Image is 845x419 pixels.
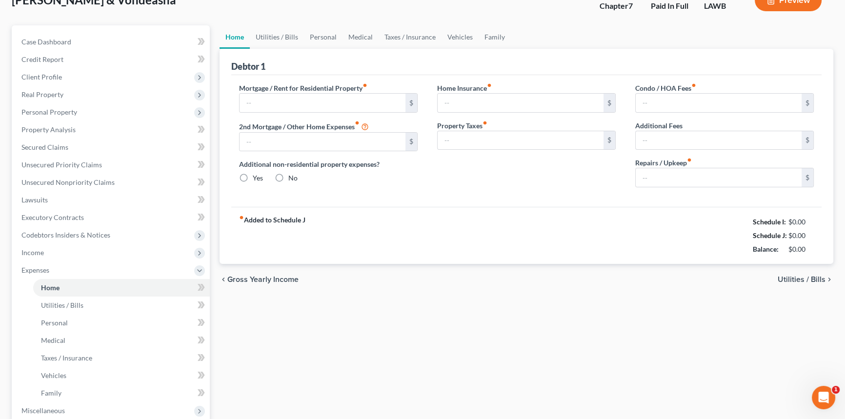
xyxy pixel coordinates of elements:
[438,131,604,150] input: --
[812,386,835,409] iframe: Intercom live chat
[635,158,692,168] label: Repairs / Upkeep
[687,158,692,162] i: fiber_manual_record
[342,25,379,49] a: Medical
[636,131,802,150] input: --
[21,196,48,204] span: Lawsuits
[379,25,442,49] a: Taxes / Insurance
[220,276,227,283] i: chevron_left
[33,314,210,332] a: Personal
[437,83,492,93] label: Home Insurance
[253,173,263,183] label: Yes
[21,160,102,169] span: Unsecured Priority Claims
[14,139,210,156] a: Secured Claims
[21,213,84,221] span: Executory Contracts
[33,297,210,314] a: Utilities / Bills
[438,94,604,112] input: --
[21,38,71,46] span: Case Dashboard
[33,384,210,402] a: Family
[355,120,360,125] i: fiber_manual_record
[442,25,479,49] a: Vehicles
[788,244,814,254] div: $0.00
[14,174,210,191] a: Unsecured Nonpriority Claims
[240,133,405,151] input: --
[239,215,244,220] i: fiber_manual_record
[483,120,487,125] i: fiber_manual_record
[33,349,210,367] a: Taxes / Insurance
[41,301,83,309] span: Utilities / Bills
[479,25,511,49] a: Family
[802,94,813,112] div: $
[704,0,739,12] div: LAWB
[239,120,369,132] label: 2nd Mortgage / Other Home Expenses
[41,283,60,292] span: Home
[33,279,210,297] a: Home
[14,51,210,68] a: Credit Report
[41,336,65,344] span: Medical
[239,159,418,169] label: Additional non-residential property expenses?
[802,168,813,187] div: $
[240,94,405,112] input: --
[14,209,210,226] a: Executory Contracts
[21,73,62,81] span: Client Profile
[21,125,76,134] span: Property Analysis
[21,231,110,239] span: Codebtors Insiders & Notices
[21,248,44,257] span: Income
[227,276,299,283] span: Gross Yearly Income
[220,25,250,49] a: Home
[41,354,92,362] span: Taxes / Insurance
[239,83,367,93] label: Mortgage / Rent for Residential Property
[220,276,299,283] button: chevron_left Gross Yearly Income
[21,266,49,274] span: Expenses
[405,94,417,112] div: $
[41,371,66,379] span: Vehicles
[651,0,688,12] div: Paid In Full
[231,60,265,72] div: Debtor 1
[635,120,683,131] label: Additional Fees
[33,332,210,349] a: Medical
[33,367,210,384] a: Vehicles
[691,83,696,88] i: fiber_manual_record
[788,217,814,227] div: $0.00
[635,83,696,93] label: Condo / HOA Fees
[21,406,65,415] span: Miscellaneous
[487,83,492,88] i: fiber_manual_record
[250,25,304,49] a: Utilities / Bills
[21,178,115,186] span: Unsecured Nonpriority Claims
[753,218,786,226] strong: Schedule I:
[362,83,367,88] i: fiber_manual_record
[14,156,210,174] a: Unsecured Priority Claims
[21,90,63,99] span: Real Property
[14,33,210,51] a: Case Dashboard
[636,94,802,112] input: --
[405,133,417,151] div: $
[239,215,305,256] strong: Added to Schedule J
[778,276,833,283] button: Utilities / Bills chevron_right
[437,120,487,131] label: Property Taxes
[41,389,61,397] span: Family
[604,131,615,150] div: $
[600,0,635,12] div: Chapter
[753,245,779,253] strong: Balance:
[14,191,210,209] a: Lawsuits
[21,143,68,151] span: Secured Claims
[753,231,787,239] strong: Schedule J:
[14,121,210,139] a: Property Analysis
[304,25,342,49] a: Personal
[788,231,814,240] div: $0.00
[41,319,68,327] span: Personal
[802,131,813,150] div: $
[604,94,615,112] div: $
[832,386,840,394] span: 1
[21,108,77,116] span: Personal Property
[21,55,63,63] span: Credit Report
[636,168,802,187] input: --
[778,276,825,283] span: Utilities / Bills
[628,1,633,10] span: 7
[288,173,298,183] label: No
[825,276,833,283] i: chevron_right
